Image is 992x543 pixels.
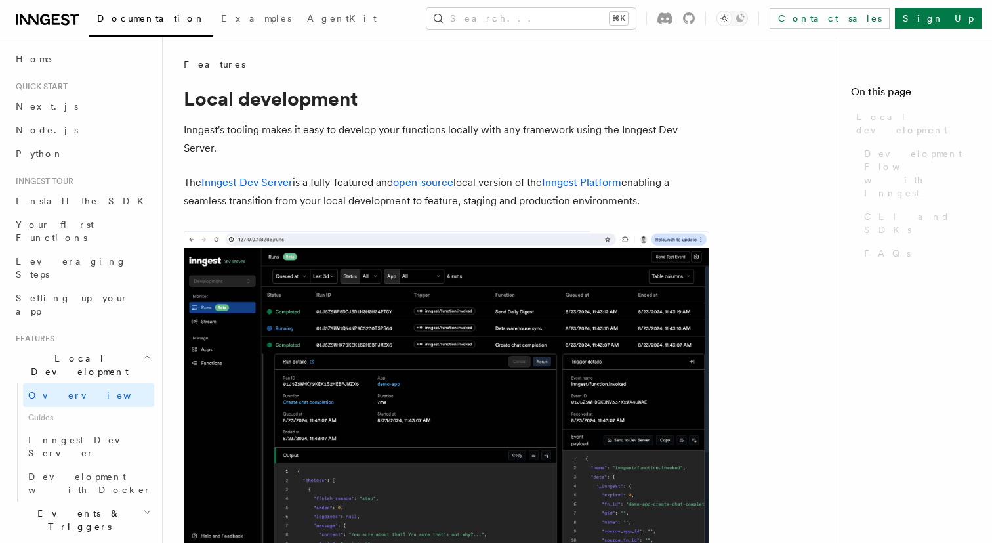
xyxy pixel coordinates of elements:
[10,507,143,533] span: Events & Triggers
[10,81,68,92] span: Quick start
[23,383,154,407] a: Overview
[213,4,299,35] a: Examples
[10,213,154,250] a: Your first Functions
[16,293,129,316] span: Setting up your app
[864,210,976,236] span: CLI and SDKs
[770,8,890,29] a: Contact sales
[221,13,291,24] span: Examples
[23,407,154,428] span: Guides
[16,219,94,243] span: Your first Functions
[10,47,154,71] a: Home
[89,4,213,37] a: Documentation
[716,11,748,26] button: Toggle dark mode
[895,8,982,29] a: Sign Up
[16,148,64,159] span: Python
[23,465,154,502] a: Development with Docker
[10,142,154,165] a: Python
[23,428,154,465] a: Inngest Dev Server
[10,334,54,344] span: Features
[10,383,154,502] div: Local Development
[10,347,154,383] button: Local Development
[16,196,152,206] span: Install the SDK
[184,173,709,210] p: The is a fully-featured and local version of the enabling a seamless transition from your local d...
[201,176,293,188] a: Inngest Dev Server
[97,13,205,24] span: Documentation
[859,242,976,265] a: FAQs
[851,105,976,142] a: Local development
[28,435,140,458] span: Inngest Dev Server
[393,176,453,188] a: open-source
[184,87,709,110] h1: Local development
[184,58,245,71] span: Features
[10,189,154,213] a: Install the SDK
[10,95,154,118] a: Next.js
[859,142,976,205] a: Development Flow with Inngest
[864,247,911,260] span: FAQs
[16,256,127,280] span: Leveraging Steps
[16,101,78,112] span: Next.js
[28,471,152,495] span: Development with Docker
[10,502,154,538] button: Events & Triggers
[10,118,154,142] a: Node.js
[10,250,154,286] a: Leveraging Steps
[307,13,377,24] span: AgentKit
[864,147,976,200] span: Development Flow with Inngest
[16,125,78,135] span: Node.js
[10,352,143,378] span: Local Development
[10,286,154,323] a: Setting up your app
[859,205,976,242] a: CLI and SDKs
[184,121,709,158] p: Inngest's tooling makes it easy to develop your functions locally with any framework using the In...
[16,53,52,66] span: Home
[426,8,636,29] button: Search...⌘K
[542,176,621,188] a: Inngest Platform
[610,12,628,25] kbd: ⌘K
[10,176,73,186] span: Inngest tour
[851,84,976,105] h4: On this page
[856,110,976,137] span: Local development
[28,390,163,401] span: Overview
[299,4,384,35] a: AgentKit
